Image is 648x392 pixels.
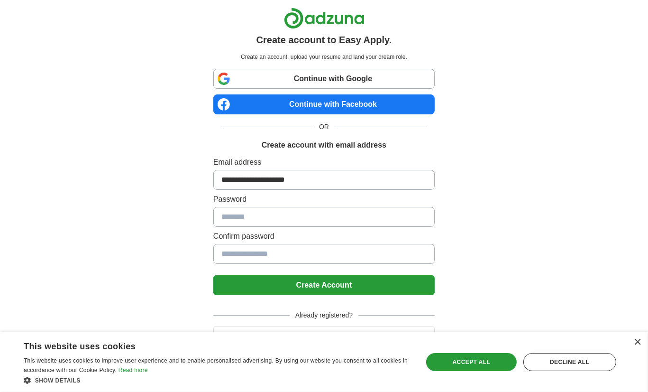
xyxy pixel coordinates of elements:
a: Continue with Facebook [213,94,435,114]
img: Adzuna logo [284,8,365,29]
label: Email address [213,157,435,168]
a: Continue with Google [213,69,435,89]
span: OR [313,122,335,132]
a: Login [213,332,435,340]
div: Close [634,339,641,346]
h1: Create account to Easy Apply. [256,33,392,47]
div: Accept all [426,353,517,371]
div: This website uses cookies [24,338,387,352]
a: Read more, opens a new window [119,367,148,373]
p: Create an account, upload your resume and land your dream role. [215,53,433,61]
span: Show details [35,377,81,384]
label: Password [213,194,435,205]
span: This website uses cookies to improve user experience and to enable personalised advertising. By u... [24,357,408,373]
span: Already registered? [290,310,358,320]
h1: Create account with email address [262,140,386,151]
div: Decline all [523,353,616,371]
label: Confirm password [213,231,435,242]
button: Create Account [213,275,435,295]
button: Login [213,326,435,346]
div: Show details [24,375,411,385]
